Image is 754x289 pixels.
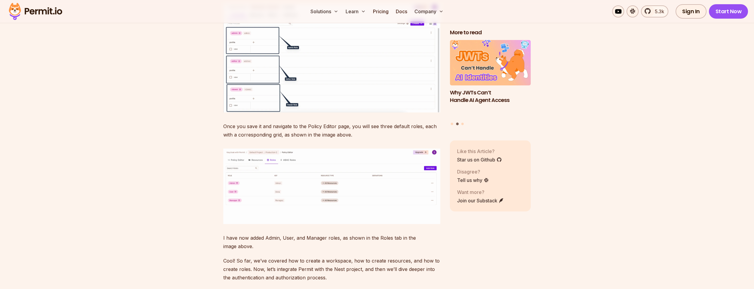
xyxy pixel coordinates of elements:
[450,40,531,126] div: Posts
[457,189,504,196] p: Want more?
[676,4,707,19] a: Sign In
[223,149,440,224] img: image.png
[450,89,531,104] h3: Why JWTs Can’t Handle AI Agent Access
[450,40,531,86] img: Why JWTs Can’t Handle AI Agent Access
[709,4,748,19] a: Start Now
[6,1,65,22] img: Permit logo
[456,123,459,125] button: Go to slide 2
[343,5,368,17] button: Learn
[223,4,440,112] img: image.png
[223,234,440,251] p: I have now added Admin, User, and Manager roles, as shown in the Roles tab in the image above.
[457,197,504,204] a: Join our Substack
[393,5,410,17] a: Docs
[457,148,502,155] p: Like this Article?
[412,5,446,17] button: Company
[223,122,440,139] p: Once you save it and navigate to the Policy Editor page, you will see three default roles, each w...
[451,123,453,125] button: Go to slide 1
[461,123,464,125] button: Go to slide 3
[651,8,664,15] span: 5.3k
[450,40,531,119] li: 2 of 3
[457,177,489,184] a: Tell us why
[450,29,531,36] h2: More to read
[371,5,391,17] a: Pricing
[308,5,341,17] button: Solutions
[457,168,489,175] p: Disagree?
[223,257,440,282] p: Cool! So far, we’ve covered how to create a workspace, how to create resources, and how to create...
[641,5,668,17] a: 5.3k
[450,40,531,119] a: Why JWTs Can’t Handle AI Agent AccessWhy JWTs Can’t Handle AI Agent Access
[457,156,502,163] a: Star us on Github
